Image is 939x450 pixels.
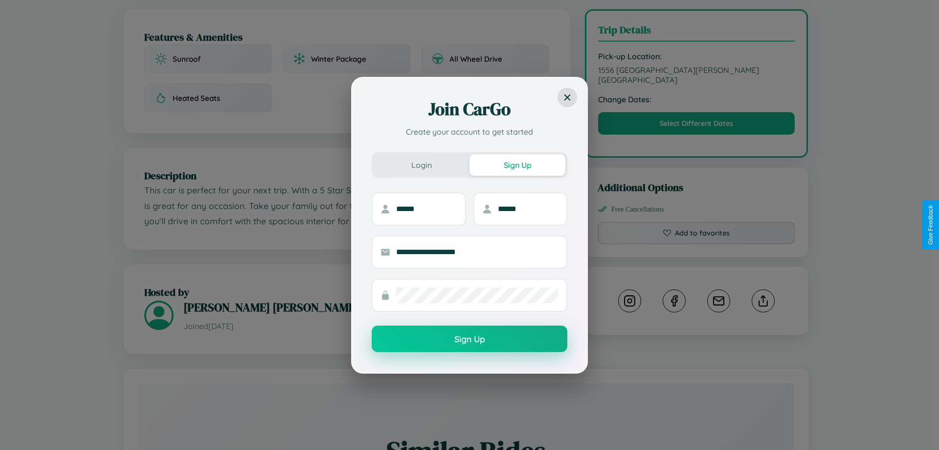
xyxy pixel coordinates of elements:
button: Login [374,154,469,176]
p: Create your account to get started [372,126,567,138]
div: Give Feedback [927,205,934,245]
button: Sign Up [372,326,567,352]
h2: Join CarGo [372,97,567,121]
button: Sign Up [469,154,565,176]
